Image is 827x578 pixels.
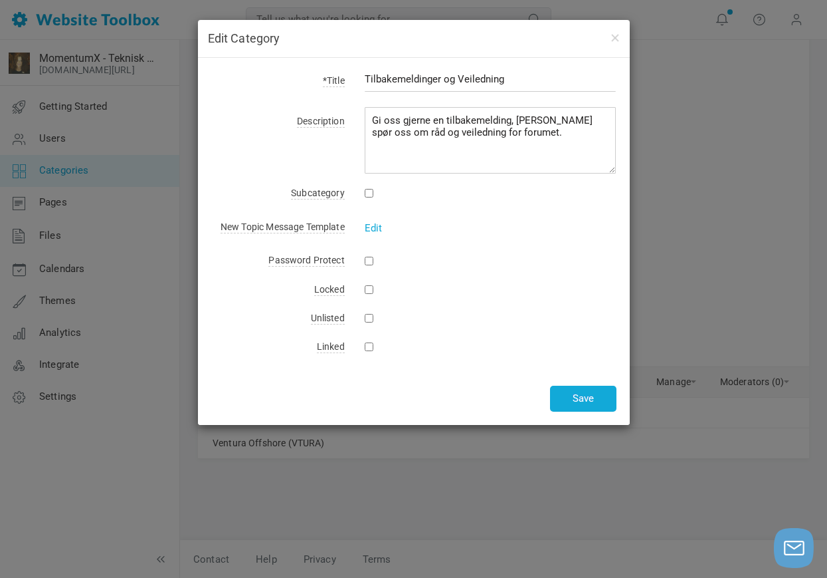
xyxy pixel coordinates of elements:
button: Save [550,386,616,412]
a: Edit [365,222,383,234]
span: Password Protect [268,255,344,267]
textarea: Gi oss gjerne en tilbakemelding, [PERSON_NAME] spør oss om råd og veiledning for forumet. [365,107,616,174]
span: Linked [317,341,345,353]
span: *Title [323,75,345,87]
span: Locked [314,284,345,296]
span: New Topic Message Template [221,221,345,233]
span: Unlisted [311,313,345,325]
span: Subcategory [291,188,345,200]
h4: Edit Category [208,30,620,47]
button: Launch chat [774,528,814,568]
span: Description [297,116,345,128]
